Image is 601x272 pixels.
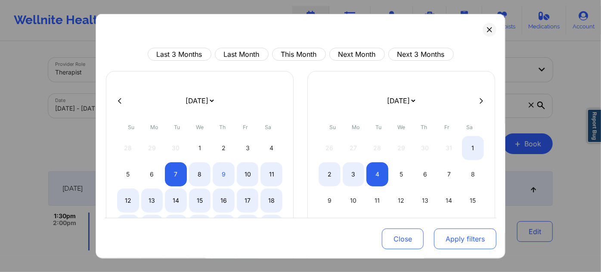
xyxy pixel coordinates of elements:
[141,215,163,239] div: Mon Oct 20 2025
[117,162,139,186] div: Sun Oct 05 2025
[237,189,259,213] div: Fri Oct 17 2025
[366,162,388,186] div: Tue Nov 04 2025
[352,124,359,130] abbr: Monday
[319,189,341,213] div: Sun Nov 09 2025
[213,136,235,160] div: Thu Oct 02 2025
[329,48,385,61] button: Next Month
[462,189,484,213] div: Sat Nov 15 2025
[189,215,211,239] div: Wed Oct 22 2025
[237,215,259,239] div: Fri Oct 24 2025
[237,136,259,160] div: Fri Oct 03 2025
[174,124,180,130] abbr: Tuesday
[260,136,282,160] div: Sat Oct 04 2025
[330,124,336,130] abbr: Sunday
[421,124,428,130] abbr: Thursday
[265,124,272,130] abbr: Saturday
[462,162,484,186] div: Sat Nov 08 2025
[462,215,484,239] div: Sat Nov 22 2025
[462,136,484,160] div: Sat Nov 01 2025
[215,48,269,61] button: Last Month
[213,162,235,186] div: Thu Oct 09 2025
[414,162,436,186] div: Thu Nov 06 2025
[390,189,412,213] div: Wed Nov 12 2025
[128,124,135,130] abbr: Sunday
[272,48,326,61] button: This Month
[343,189,365,213] div: Mon Nov 10 2025
[165,162,187,186] div: Tue Oct 07 2025
[434,229,496,249] button: Apply filters
[366,189,388,213] div: Tue Nov 11 2025
[438,162,460,186] div: Fri Nov 07 2025
[397,124,405,130] abbr: Wednesday
[390,215,412,239] div: Wed Nov 19 2025
[196,124,204,130] abbr: Wednesday
[260,189,282,213] div: Sat Oct 18 2025
[213,189,235,213] div: Thu Oct 16 2025
[343,215,365,239] div: Mon Nov 17 2025
[382,229,424,249] button: Close
[414,215,436,239] div: Thu Nov 20 2025
[260,215,282,239] div: Sat Oct 25 2025
[467,124,473,130] abbr: Saturday
[165,215,187,239] div: Tue Oct 21 2025
[444,124,449,130] abbr: Friday
[189,136,211,160] div: Wed Oct 01 2025
[189,189,211,213] div: Wed Oct 15 2025
[213,215,235,239] div: Thu Oct 23 2025
[366,215,388,239] div: Tue Nov 18 2025
[319,162,341,186] div: Sun Nov 02 2025
[189,162,211,186] div: Wed Oct 08 2025
[260,162,282,186] div: Sat Oct 11 2025
[388,48,454,61] button: Next 3 Months
[390,162,412,186] div: Wed Nov 05 2025
[141,189,163,213] div: Mon Oct 13 2025
[148,48,211,61] button: Last 3 Months
[150,124,158,130] abbr: Monday
[319,215,341,239] div: Sun Nov 16 2025
[165,189,187,213] div: Tue Oct 14 2025
[220,124,226,130] abbr: Thursday
[243,124,248,130] abbr: Friday
[141,162,163,186] div: Mon Oct 06 2025
[117,215,139,239] div: Sun Oct 19 2025
[438,189,460,213] div: Fri Nov 14 2025
[343,162,365,186] div: Mon Nov 03 2025
[414,189,436,213] div: Thu Nov 13 2025
[438,215,460,239] div: Fri Nov 21 2025
[117,189,139,213] div: Sun Oct 12 2025
[375,124,381,130] abbr: Tuesday
[237,162,259,186] div: Fri Oct 10 2025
